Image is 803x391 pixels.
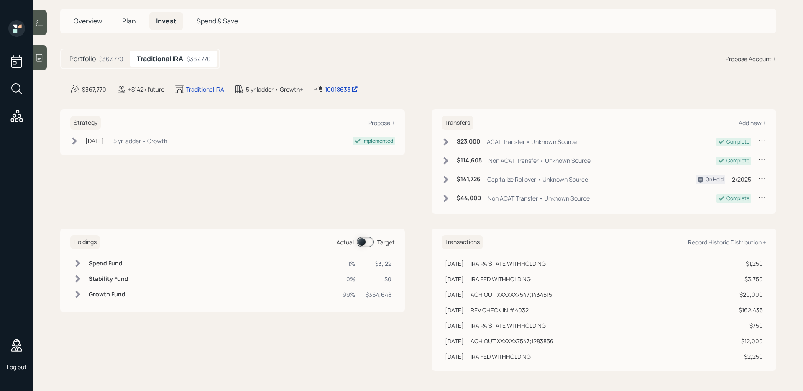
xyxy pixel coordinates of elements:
[445,352,464,361] div: [DATE]
[726,195,749,202] div: Complete
[471,275,531,283] div: IRA FED WITHHOLDING
[739,352,763,361] div: $2,250
[343,259,355,268] div: 1%
[471,337,554,345] div: ACH OUT XXXXXX7547;1283856
[368,119,395,127] div: Propose +
[445,337,464,345] div: [DATE]
[739,306,763,314] div: $162,435
[488,194,590,203] div: Non ACAT Transfer • Unknown Source
[343,275,355,283] div: 0%
[137,55,183,63] h5: Traditional IRA
[70,116,101,130] h6: Strategy
[471,259,546,268] div: IRA PA STATE WITHHOLDING
[70,235,100,249] h6: Holdings
[726,54,776,63] div: Propose Account +
[122,16,136,26] span: Plan
[366,275,391,283] div: $0
[187,54,211,63] div: $367,770
[457,195,481,202] h6: $44,000
[445,275,464,283] div: [DATE]
[739,337,763,345] div: $12,000
[739,119,766,127] div: Add new +
[69,55,96,63] h5: Portfolio
[89,275,128,283] h6: Stability Fund
[377,238,395,247] div: Target
[99,54,123,63] div: $367,770
[445,290,464,299] div: [DATE]
[445,321,464,330] div: [DATE]
[726,138,749,146] div: Complete
[739,321,763,330] div: $750
[89,291,128,298] h6: Growth Fund
[471,352,531,361] div: IRA FED WITHHOLDING
[197,16,238,26] span: Spend & Save
[739,259,763,268] div: $1,250
[706,176,724,183] div: On Hold
[442,235,483,249] h6: Transactions
[457,157,482,164] h6: $114,605
[82,85,106,94] div: $367,770
[156,16,176,26] span: Invest
[471,321,546,330] div: IRA PA STATE WITHHOLDING
[74,16,102,26] span: Overview
[186,85,224,94] div: Traditional IRA
[471,290,552,299] div: ACH OUT XXXXXX7547;1434515
[487,137,577,146] div: ACAT Transfer • Unknown Source
[363,137,393,145] div: Implemented
[336,238,354,247] div: Actual
[487,175,588,184] div: Capitalize Rollover • Unknown Source
[85,136,104,145] div: [DATE]
[113,136,171,145] div: 5 yr ladder • Growth+
[442,116,473,130] h6: Transfers
[457,176,481,183] h6: $141,726
[471,306,529,314] div: REV CHECK IN #4032
[7,363,27,371] div: Log out
[739,275,763,283] div: $3,750
[343,290,355,299] div: 99%
[366,290,391,299] div: $364,648
[732,175,751,184] div: 2/2025
[445,306,464,314] div: [DATE]
[445,259,464,268] div: [DATE]
[246,85,303,94] div: 5 yr ladder • Growth+
[739,290,763,299] div: $20,000
[457,138,480,145] h6: $23,000
[488,156,591,165] div: Non ACAT Transfer • Unknown Source
[726,157,749,165] div: Complete
[128,85,164,94] div: +$142k future
[366,259,391,268] div: $3,122
[89,260,128,267] h6: Spend Fund
[688,238,766,246] div: Record Historic Distribution +
[325,85,358,94] div: 10018633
